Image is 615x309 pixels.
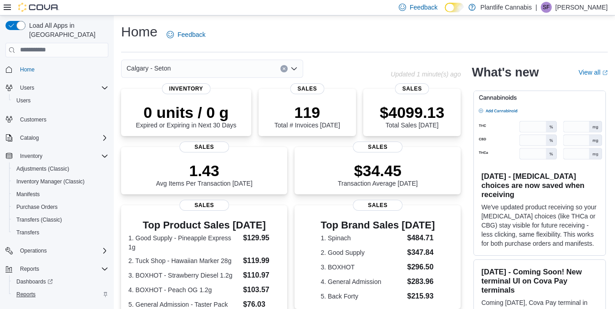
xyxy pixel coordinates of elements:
h1: Home [121,23,158,41]
span: Sales [353,200,403,211]
button: Users [16,82,38,93]
span: Reports [20,265,39,273]
dt: 3. BOXHOT - Strawberry Diesel 1.2g [128,271,239,280]
a: Transfers [13,227,43,238]
p: $4099.13 [380,103,444,122]
button: Manifests [9,188,112,201]
button: Open list of options [290,65,298,72]
a: Dashboards [13,276,56,287]
button: Reports [16,263,43,274]
span: Dashboards [16,278,53,285]
span: Inventory [162,83,211,94]
dd: $296.50 [407,262,435,273]
span: Users [16,97,30,104]
div: Transaction Average [DATE] [338,162,418,187]
span: Home [20,66,35,73]
p: 119 [274,103,340,122]
a: Inventory Manager (Classic) [13,176,88,187]
span: Reports [13,289,108,300]
h2: What's new [472,65,539,80]
button: Operations [2,244,112,257]
h3: Top Brand Sales [DATE] [320,220,435,231]
span: Customers [16,113,108,125]
span: Transfers [13,227,108,238]
span: Reports [16,263,108,274]
button: Adjustments (Classic) [9,162,112,175]
a: View allExternal link [579,69,608,76]
span: Inventory Manager (Classic) [16,178,85,185]
a: Home [16,64,38,75]
a: Customers [16,114,50,125]
span: Load All Apps in [GEOGRAPHIC_DATA] [25,21,108,39]
a: Manifests [13,189,43,200]
a: Reports [13,289,39,300]
span: Operations [20,247,47,254]
dd: $103.57 [243,284,280,295]
button: Inventory [16,151,46,162]
p: 1.43 [156,162,253,180]
span: Operations [16,245,108,256]
span: Inventory [20,152,42,160]
dt: 1. Good Supply - Pineapple Express 1g [128,233,239,252]
span: Adjustments (Classic) [13,163,108,174]
div: Total Sales [DATE] [380,103,444,129]
img: Cova [18,3,59,12]
button: Inventory Manager (Classic) [9,175,112,188]
span: Manifests [13,189,108,200]
span: Inventory Manager (Classic) [13,176,108,187]
p: 0 units / 0 g [136,103,236,122]
button: Home [2,63,112,76]
span: Feedback [410,3,437,12]
button: Inventory [2,150,112,162]
span: Sales [179,142,229,152]
dd: $110.97 [243,270,280,281]
span: Dashboards [13,276,108,287]
dt: 3. BOXHOT [320,263,403,272]
div: Susan Firkola [541,2,552,13]
span: Calgary - Seton [127,63,171,74]
div: Expired or Expiring in Next 30 Days [136,103,236,129]
h3: Top Product Sales [DATE] [128,220,280,231]
span: Home [16,64,108,75]
div: Avg Items Per Transaction [DATE] [156,162,253,187]
dt: 1. Spinach [320,233,403,243]
svg: External link [602,70,608,76]
span: Transfers [16,229,39,236]
h3: [DATE] - [MEDICAL_DATA] choices are now saved when receiving [481,172,598,199]
div: Total # Invoices [DATE] [274,103,340,129]
dt: 2. Good Supply [320,248,403,257]
dd: $215.93 [407,291,435,302]
input: Dark Mode [445,3,464,12]
dt: 4. General Admission [320,277,403,286]
button: Customers [2,112,112,126]
span: Adjustments (Classic) [16,165,69,172]
span: Users [16,82,108,93]
button: Reports [9,288,112,301]
dd: $347.84 [407,247,435,258]
span: Sales [353,142,403,152]
p: | [535,2,537,13]
span: Catalog [20,134,39,142]
dt: 5. Back Forty [320,292,403,301]
span: Inventory [16,151,108,162]
a: Dashboards [9,275,112,288]
span: Purchase Orders [16,203,58,211]
button: Catalog [16,132,42,143]
button: Users [2,81,112,94]
span: Feedback [178,30,205,39]
p: $34.45 [338,162,418,180]
span: Purchase Orders [13,202,108,213]
a: Users [13,95,34,106]
dt: 2. Tuck Shop - Hawaiian Marker 28g [128,256,239,265]
p: We've updated product receiving so your [MEDICAL_DATA] choices (like THCa or CBG) stay visible fo... [481,203,598,248]
button: Purchase Orders [9,201,112,213]
span: Reports [16,291,36,298]
span: Sales [395,83,429,94]
span: Users [13,95,108,106]
a: Transfers (Classic) [13,214,66,225]
dt: 4. BOXHOT - Peach OG 1.2g [128,285,239,294]
span: Transfers (Classic) [16,216,62,223]
dd: $283.96 [407,276,435,287]
span: Sales [179,200,229,211]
